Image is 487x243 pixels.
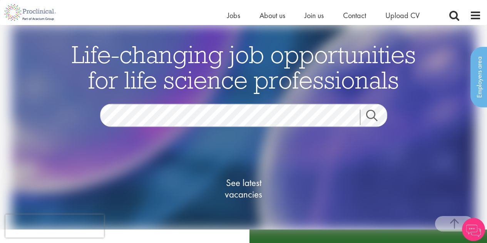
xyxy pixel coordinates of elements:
[343,10,366,20] a: Contact
[11,25,476,230] img: candidate home
[205,177,282,200] span: See latest vacancies
[462,218,485,241] img: Chatbot
[360,110,393,125] a: Job search submit button
[259,10,285,20] a: About us
[72,39,416,95] span: Life-changing job opportunities for life science professionals
[305,10,324,20] a: Join us
[5,215,104,238] iframe: reCAPTCHA
[205,146,282,231] a: See latestvacancies
[227,10,240,20] a: Jobs
[385,10,420,20] a: Upload CV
